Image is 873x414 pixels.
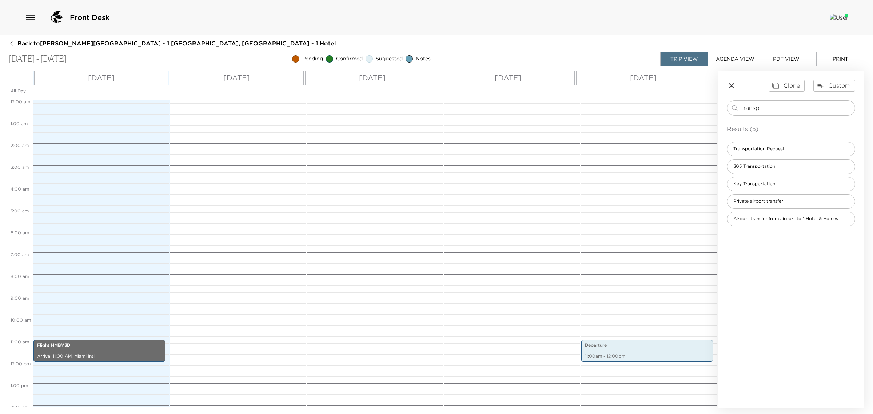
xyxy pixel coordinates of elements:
img: User [830,14,848,21]
div: Private airport transfer [727,194,855,209]
p: 11:00am - 12:00pm [585,353,709,359]
p: Arrival 11:00 AM, Miami Intl [37,353,162,359]
span: Key Transportation [727,181,781,187]
button: [DATE] [441,71,575,85]
span: Transportation Request [727,146,790,152]
span: Front Desk [70,12,110,23]
p: [DATE] [223,72,250,83]
span: 3:00 AM [9,164,31,170]
span: 11:00 AM [9,339,31,345]
div: Flight HMBY3DArrival 11:00 AM, Miami Intl [33,340,165,362]
span: 10:00 AM [9,317,33,323]
button: PDF View [762,52,810,66]
button: Back to[PERSON_NAME][GEOGRAPHIC_DATA] - 1 [GEOGRAPHIC_DATA], [GEOGRAPHIC_DATA] - 1 Hotel [9,39,336,47]
p: [DATE] [88,72,115,83]
span: Back to [PERSON_NAME][GEOGRAPHIC_DATA] - 1 [GEOGRAPHIC_DATA], [GEOGRAPHIC_DATA] - 1 Hotel [17,39,336,47]
p: [DATE] [495,72,521,83]
span: 4:00 AM [9,186,31,192]
span: 7:00 AM [9,252,31,257]
div: Airport transfer from airport to 1 Hotel & Homes [727,212,855,226]
button: Trip View [660,52,708,66]
span: Suggested [376,55,403,63]
button: Print [816,52,864,66]
span: 1:00 AM [9,121,29,126]
input: Search for activities [741,104,852,112]
button: Clone [769,80,805,91]
span: 9:00 AM [9,295,31,301]
span: Private airport transfer [727,198,789,204]
span: Airport transfer from airport to 1 Hotel & Homes [727,216,844,222]
button: [DATE] [170,71,304,85]
span: 5:00 AM [9,208,31,214]
button: [DATE] [34,71,168,85]
span: Pending [302,55,323,63]
p: All Day [11,88,32,94]
p: Results (5) [727,124,855,133]
button: Agenda View [711,52,759,66]
p: [DATE] [630,72,657,83]
p: [DATE] [359,72,386,83]
img: logo [48,9,65,26]
span: 2:00 AM [9,143,31,148]
p: Flight HMBY3D [37,342,162,349]
span: 2:00 PM [9,405,31,410]
span: Confirmed [336,55,363,63]
span: 305 Transportation [727,163,781,170]
button: [DATE] [305,71,439,85]
div: 305 Transportation [727,159,855,174]
span: 6:00 AM [9,230,31,235]
div: Transportation Request [727,142,855,156]
button: [DATE] [576,71,710,85]
p: [DATE] - [DATE] [9,54,67,64]
span: 8:00 AM [9,274,31,279]
div: Key Transportation [727,177,855,191]
span: 12:00 AM [9,99,32,104]
span: Notes [416,55,431,63]
span: 12:00 PM [9,361,32,366]
p: Departure [585,342,709,349]
div: Departure11:00am - 12:00pm [581,340,713,362]
span: 1:00 PM [9,383,30,388]
button: Custom [813,80,855,91]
